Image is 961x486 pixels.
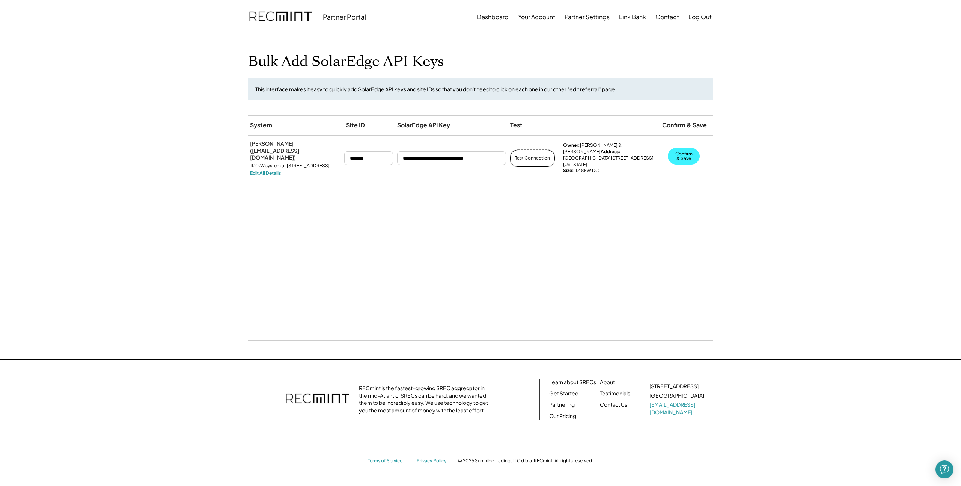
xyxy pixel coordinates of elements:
[346,121,365,129] div: Site ID
[549,412,576,420] a: Our Pricing
[250,121,272,129] div: System
[286,386,349,412] img: recmint-logotype%403x.png
[518,9,555,24] button: Your Account
[250,163,330,169] div: 11.2 kW system at [STREET_ADDRESS]
[649,383,699,390] div: [STREET_ADDRESS]
[601,149,621,154] strong: Address:
[417,458,450,464] a: Privacy Policy
[477,9,509,24] button: Dashboard
[619,9,646,24] button: Link Bank
[600,390,630,397] a: Testimonials
[510,121,523,129] div: Test
[563,142,580,148] strong: Owner:
[649,401,706,416] a: [EMAIL_ADDRESS][DOMAIN_NAME]
[250,140,340,161] div: [PERSON_NAME] ([EMAIL_ADDRESS][DOMAIN_NAME])
[600,379,615,386] a: About
[249,4,312,30] img: recmint-logotype%403x.png
[359,385,492,414] div: RECmint is the fastest-growing SREC aggregator in the mid-Atlantic. SRECs can be hard, and we wan...
[368,458,409,464] a: Terms of Service
[255,86,616,93] div: This interface makes it easy to quickly add SolarEdge API keys and site IDs so that you don't nee...
[668,148,700,165] button: Confirm & Save
[662,121,707,129] div: Confirm & Save
[549,401,575,409] a: Partnering
[563,168,574,173] strong: Size:
[649,392,704,400] div: [GEOGRAPHIC_DATA]
[655,9,679,24] button: Contact
[248,53,444,71] h1: Bulk Add SolarEdge API Keys
[600,401,627,409] a: Contact Us
[397,121,450,129] div: SolarEdge API Key
[458,458,593,464] div: © 2025 Sun Tribe Trading, LLC d.b.a. RECmint. All rights reserved.
[549,379,596,386] a: Learn about SRECs
[549,390,578,397] a: Get Started
[250,170,281,176] div: Edit All Details
[563,142,658,174] div: [PERSON_NAME] & [PERSON_NAME] [GEOGRAPHIC_DATA][STREET_ADDRESS][US_STATE] 11.48kW DC
[565,9,610,24] button: Partner Settings
[688,9,712,24] button: Log Out
[323,12,366,21] div: Partner Portal
[935,460,953,478] div: Open Intercom Messenger
[510,150,555,167] button: Test Connection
